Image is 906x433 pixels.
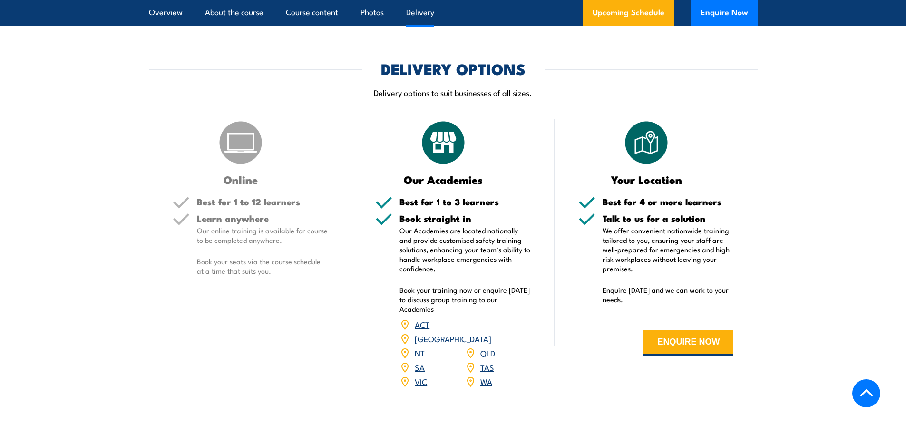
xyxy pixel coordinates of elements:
[197,257,328,276] p: Book your seats via the course schedule at a time that suits you.
[603,285,734,304] p: Enquire [DATE] and we can work to your needs.
[399,214,531,223] h5: Book straight in
[480,347,495,358] a: QLD
[415,361,425,373] a: SA
[415,318,429,330] a: ACT
[381,62,526,75] h2: DELIVERY OPTIONS
[197,226,328,245] p: Our online training is available for course to be completed anywhere.
[197,197,328,206] h5: Best for 1 to 12 learners
[415,333,491,344] a: [GEOGRAPHIC_DATA]
[578,174,715,185] h3: Your Location
[603,226,734,273] p: We offer convenient nationwide training tailored to you, ensuring your staff are well-prepared fo...
[375,174,512,185] h3: Our Academies
[415,375,427,387] a: VIC
[480,375,492,387] a: WA
[399,226,531,273] p: Our Academies are located nationally and provide customised safety training solutions, enhancing ...
[643,330,733,356] button: ENQUIRE NOW
[149,87,758,98] p: Delivery options to suit businesses of all sizes.
[480,361,494,373] a: TAS
[399,285,531,314] p: Book your training now or enquire [DATE] to discuss group training to our Academies
[603,214,734,223] h5: Talk to us for a solution
[603,197,734,206] h5: Best for 4 or more learners
[399,197,531,206] h5: Best for 1 to 3 learners
[415,347,425,358] a: NT
[197,214,328,223] h5: Learn anywhere
[173,174,309,185] h3: Online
